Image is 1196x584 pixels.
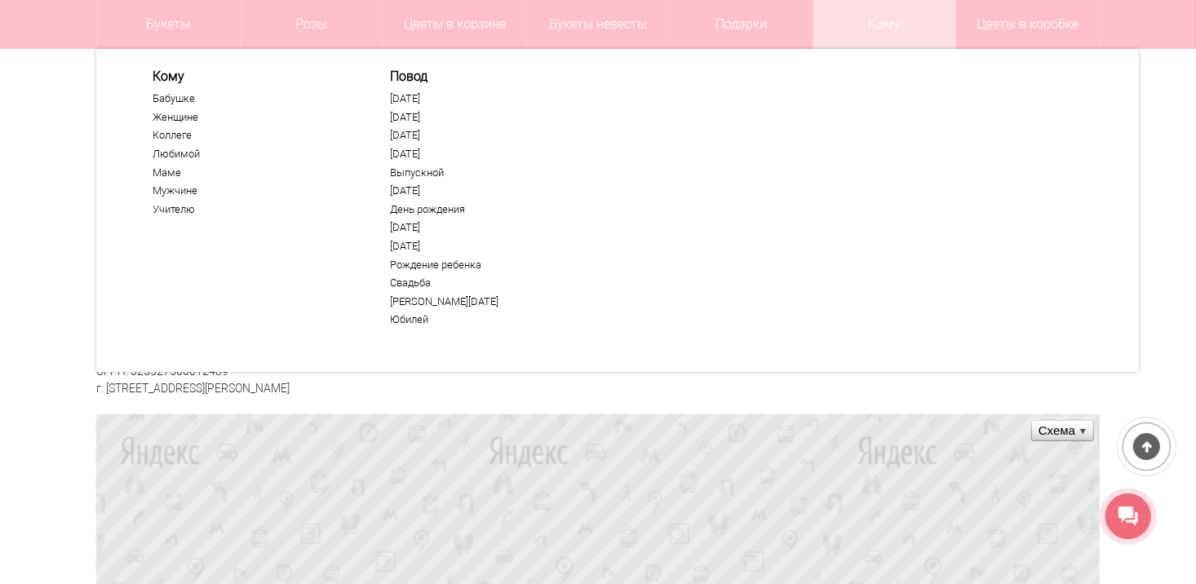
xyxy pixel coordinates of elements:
a: День рождения [390,203,591,216]
a: Учителю [153,203,353,216]
a: [DATE] [390,111,591,124]
ymaps: Схема [1030,418,1096,443]
a: Выпускной [390,166,591,179]
a: Женщине [153,111,353,124]
a: Юбилей [390,313,591,326]
a: [DATE] [390,148,591,161]
a: [DATE] [390,92,591,105]
ymaps: Схема [1039,418,1087,442]
a: Маме [153,166,353,179]
span: Повод [390,69,591,84]
a: Рождение ребенка [390,259,591,272]
a: Бабушке [153,92,353,105]
ymaps: Развернуть [1078,427,1087,436]
span: Кому [153,69,353,84]
a: Свадьба [390,277,591,290]
a: [DATE] [390,184,591,197]
a: [DATE] [390,221,591,234]
a: Любимой [153,148,353,161]
a: Мужчине [153,184,353,197]
a: [PERSON_NAME][DATE] [390,295,591,308]
a: [DATE] [390,129,591,142]
a: [DATE] [390,240,591,253]
a: Коллеге [153,129,353,142]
